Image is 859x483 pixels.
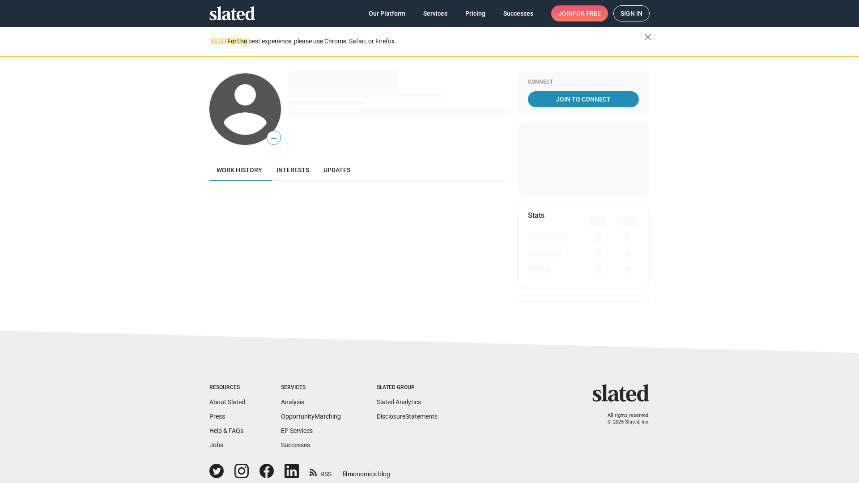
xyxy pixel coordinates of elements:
a: OpportunityMatching [281,413,341,420]
span: Interests [276,166,309,174]
div: Slated Group [377,384,438,391]
span: — [267,132,281,144]
mat-icon: warning [210,35,221,46]
span: Join [558,5,601,21]
mat-card-title: Stats [528,211,544,220]
div: Connect [528,79,639,86]
a: Pricing [458,5,493,21]
span: Successes [503,5,533,21]
span: Our Platform [369,5,405,21]
a: Updates [316,159,357,181]
span: film [342,470,353,478]
a: Joinfor free [551,5,608,21]
span: Join To Connect [530,91,637,107]
div: For the best experience, please use Chrome, Safari, or Firefox. [227,35,644,47]
a: DisclosureStatements [377,413,438,420]
a: Interests [269,159,316,181]
span: Services [423,5,447,21]
a: Our Platform [361,5,412,21]
span: Sign in [621,6,642,21]
a: About Slated [209,398,245,406]
span: Pricing [465,5,485,21]
a: Jobs [209,441,223,449]
a: EP Services [281,427,313,434]
a: RSS [310,465,332,479]
a: Help & FAQs [209,427,243,434]
a: Press [209,413,225,420]
a: Slated Analytics [377,398,421,406]
a: Services [416,5,455,21]
a: filmonomics blog [342,463,390,479]
span: Updates [323,166,350,174]
div: Resources [209,384,245,391]
div: Services [281,384,341,391]
a: Successes [496,5,540,21]
mat-icon: close [642,32,653,42]
a: Analysis [281,398,304,406]
a: Successes [281,441,310,449]
a: Work history [209,159,269,181]
a: Sign in [613,5,650,21]
a: Join To Connect [528,91,639,107]
span: Work history [217,166,262,174]
p: All rights reserved. © 2025 Slated, Inc. [598,412,650,425]
span: for free [573,5,601,21]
